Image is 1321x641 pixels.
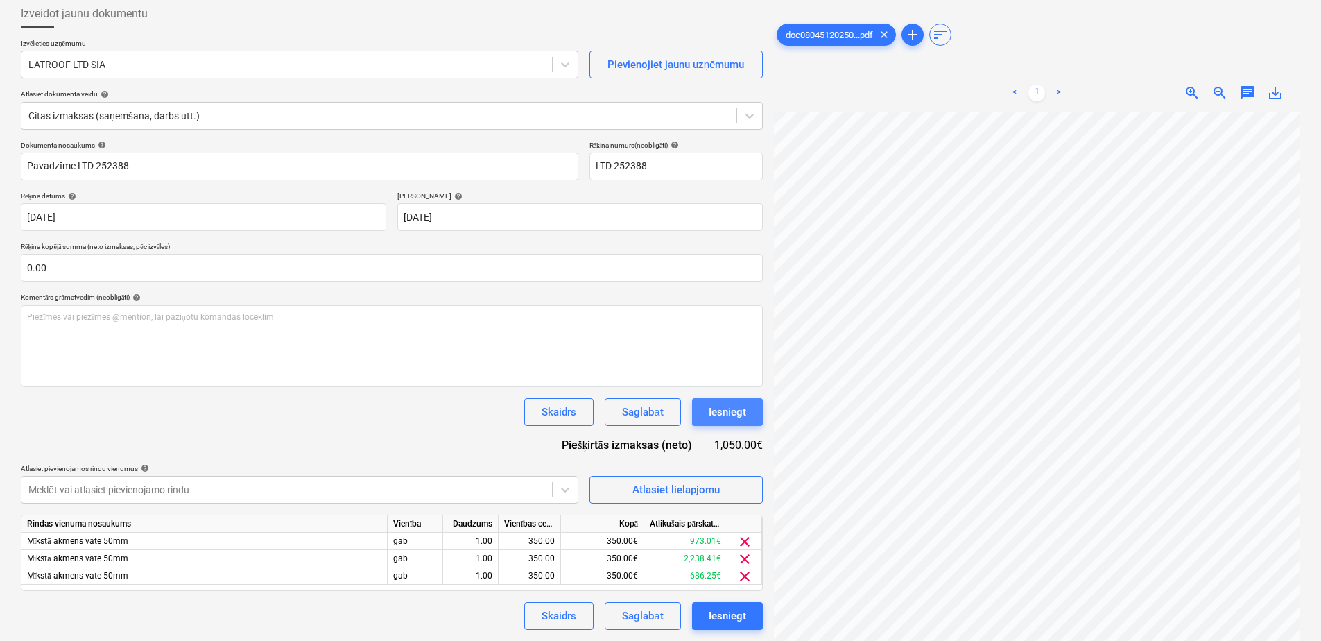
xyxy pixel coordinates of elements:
[1006,85,1023,101] a: Previous page
[644,515,727,533] div: Atlikušais pārskatītais budžets
[27,571,128,581] span: Mīkstā akmens vate 50mm
[21,39,578,51] p: Izvēlieties uzņēmumu
[21,141,578,150] div: Dokumenta nosaukums
[736,551,753,567] span: clear
[709,607,746,625] div: Iesniegt
[21,89,763,99] div: Atlasiet dokumenta veidu
[1028,85,1045,101] a: Page 1 is your current page
[932,26,949,43] span: sort
[876,26,892,43] span: clear
[98,90,109,99] span: help
[1211,85,1228,101] span: zoom_out
[542,403,576,421] div: Skaidrs
[21,254,763,282] input: Rēķina kopējā summa (neto izmaksas, pēc izvēles)
[21,6,148,22] span: Izveidot jaunu dokumentu
[27,536,128,546] span: Mīkstā akmens vate 50mm
[1239,85,1256,101] span: chat
[644,550,727,567] div: 2,238.41€
[561,550,644,567] div: 350.00€
[561,515,644,533] div: Kopā
[644,567,727,585] div: 686.25€
[388,515,443,533] div: Vienība
[542,607,576,625] div: Skaidrs
[692,602,763,630] button: Iesniegt
[504,533,555,550] div: 350.00
[632,481,720,499] div: Atlasiet lielapjomu
[27,554,128,563] span: Mīkstā akmens vate 50mm
[138,464,149,472] span: help
[21,242,763,254] p: Rēķina kopējā summa (neto izmaksas, pēc izvēles)
[736,568,753,585] span: clear
[589,476,763,504] button: Atlasiet lielapjomu
[551,437,714,453] div: Piešķirtās izmaksas (neto)
[388,533,443,550] div: gab
[605,398,680,426] button: Saglabāt
[1184,85,1200,101] span: zoom_in
[692,398,763,426] button: Iesniegt
[589,51,763,78] button: Pievienojiet jaunu uzņēmumu
[1267,85,1284,101] span: save_alt
[65,192,76,200] span: help
[644,533,727,550] div: 973.01€
[388,567,443,585] div: gab
[1051,85,1067,101] a: Next page
[397,191,763,200] div: [PERSON_NAME]
[21,515,388,533] div: Rindas vienuma nosaukums
[668,141,679,149] span: help
[622,403,663,421] div: Saglabāt
[736,533,753,550] span: clear
[524,602,594,630] button: Skaidrs
[21,153,578,180] input: Dokumenta nosaukums
[21,203,386,231] input: Rēķina datums nav norādīts
[561,533,644,550] div: 350.00€
[589,153,763,180] input: Rēķina numurs
[714,437,763,453] div: 1,050.00€
[397,203,763,231] input: Izpildes datums nav norādīts
[449,567,492,585] div: 1.00
[607,55,745,74] div: Pievienojiet jaunu uzņēmumu
[499,515,561,533] div: Vienības cena
[524,398,594,426] button: Skaidrs
[605,602,680,630] button: Saglabāt
[451,192,463,200] span: help
[449,550,492,567] div: 1.00
[589,141,763,150] div: Rēķina numurs (neobligāti)
[130,293,141,302] span: help
[1252,574,1321,641] iframe: Chat Widget
[449,533,492,550] div: 1.00
[95,141,106,149] span: help
[622,607,663,625] div: Saglabāt
[443,515,499,533] div: Daudzums
[21,191,386,200] div: Rēķina datums
[21,293,763,302] div: Komentārs grāmatvedim (neobligāti)
[709,403,746,421] div: Iesniegt
[904,26,921,43] span: add
[777,24,896,46] div: doc08045120250...pdf
[504,550,555,567] div: 350.00
[504,567,555,585] div: 350.00
[561,567,644,585] div: 350.00€
[21,464,578,473] div: Atlasiet pievienojamos rindu vienumus
[777,30,881,40] span: doc08045120250...pdf
[388,550,443,567] div: gab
